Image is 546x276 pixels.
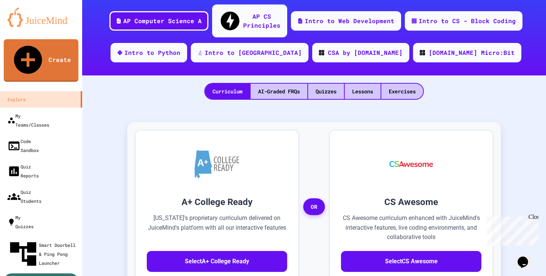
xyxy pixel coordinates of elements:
[382,142,441,186] img: CS Awesome
[328,48,403,57] div: CSA by [DOMAIN_NAME]
[7,187,41,205] div: Quiz Students
[7,111,49,129] div: My Teams/Classes
[429,48,515,57] div: [DOMAIN_NAME] Micro:Bit
[4,39,78,82] a: Create
[420,50,425,55] img: CODE_logo_RGB.png
[341,213,481,242] p: CS Awesome curriculum enhanced with JuiceMind's interactive features, live coding environments, a...
[7,213,34,231] div: My Quizzes
[205,84,250,99] div: Curriculum
[341,195,481,209] h3: CS Awesome
[484,214,539,245] iframe: chat widget
[7,95,26,104] div: Explore
[205,48,302,57] div: Intro to [GEOGRAPHIC_DATA]
[243,12,280,30] div: AP CS Principles
[123,16,202,25] div: AP Computer Science A
[419,16,516,25] div: Intro to CS - Block Coding
[251,84,307,99] div: AI-Graded FRQs
[7,162,39,180] div: Quiz Reports
[147,213,287,242] p: [US_STATE]'s proprietary curriculum delivered on JuiceMind's platform with all our interactive fe...
[308,84,344,99] div: Quizzes
[303,198,325,215] span: OR
[345,84,381,99] div: Lessons
[147,195,287,209] h3: A+ College Ready
[341,251,481,272] button: SelectCS Awesome
[7,238,79,270] div: Smart Doorbell & Ping Pong Launcher
[3,3,52,47] div: Chat with us now!Close
[7,7,75,27] img: logo-orange.svg
[7,137,39,155] div: Code Sandbox
[124,48,180,57] div: Intro to Python
[305,16,394,25] div: Intro to Web Development
[319,50,324,55] img: CODE_logo_RGB.png
[147,251,287,272] button: SelectA+ College Ready
[195,150,239,178] img: A+ College Ready
[515,246,539,269] iframe: chat widget
[381,84,423,99] div: Exercises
